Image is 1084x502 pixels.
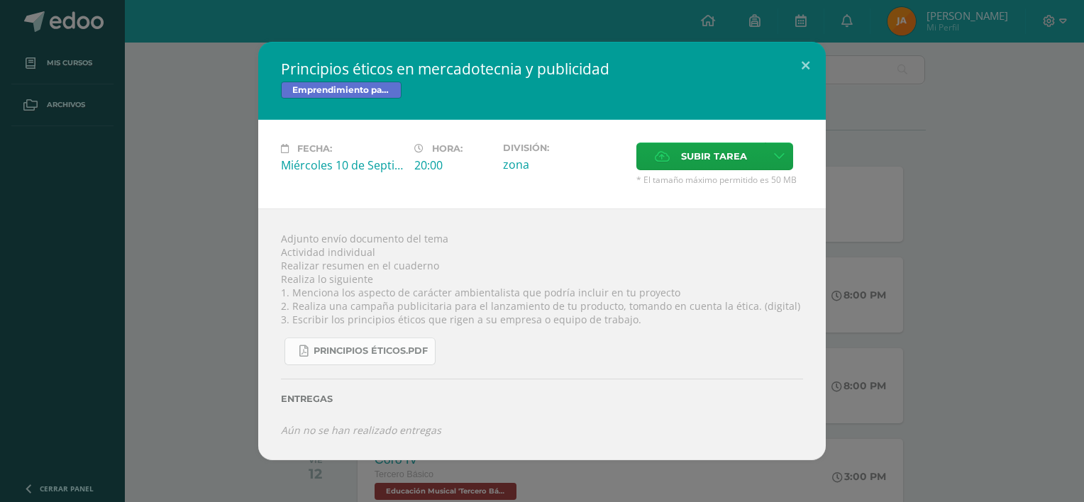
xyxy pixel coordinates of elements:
div: zona [503,157,625,172]
label: Entregas [281,394,803,404]
i: Aún no se han realizado entregas [281,423,441,437]
span: Hora: [432,143,463,154]
span: Emprendimiento para la Productividad [281,82,402,99]
div: 20:00 [414,157,492,173]
button: Close (Esc) [785,42,826,90]
span: * El tamaño máximo permitido es 50 MB [636,174,803,186]
div: Miércoles 10 de Septiembre [281,157,403,173]
label: División: [503,143,625,153]
div: Adjunto envío documento del tema Actividad individual Realizar resumen en el cuaderno Realiza lo ... [258,208,826,460]
span: Principios éticos.pdf [314,345,428,357]
a: Principios éticos.pdf [284,338,436,365]
span: Subir tarea [681,143,747,169]
h2: Principios éticos en mercadotecnia y publicidad [281,59,803,79]
span: Fecha: [297,143,332,154]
